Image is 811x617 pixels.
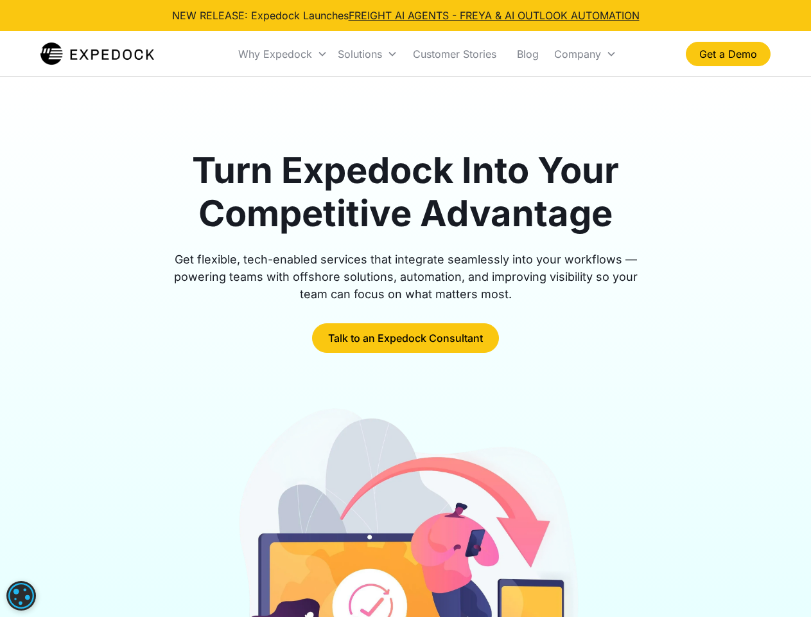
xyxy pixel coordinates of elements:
[172,8,640,23] div: NEW RELEASE: Expedock Launches
[549,32,622,76] div: Company
[747,555,811,617] iframe: Chat Widget
[403,32,507,76] a: Customer Stories
[507,32,549,76] a: Blog
[686,42,771,66] a: Get a Demo
[554,48,601,60] div: Company
[349,9,640,22] a: FREIGHT AI AGENTS - FREYA & AI OUTLOOK AUTOMATION
[312,323,499,353] a: Talk to an Expedock Consultant
[159,149,652,235] h1: Turn Expedock Into Your Competitive Advantage
[338,48,382,60] div: Solutions
[333,32,403,76] div: Solutions
[40,41,154,67] img: Expedock Logo
[238,48,312,60] div: Why Expedock
[40,41,154,67] a: home
[233,32,333,76] div: Why Expedock
[159,251,652,303] div: Get flexible, tech-enabled services that integrate seamlessly into your workflows — powering team...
